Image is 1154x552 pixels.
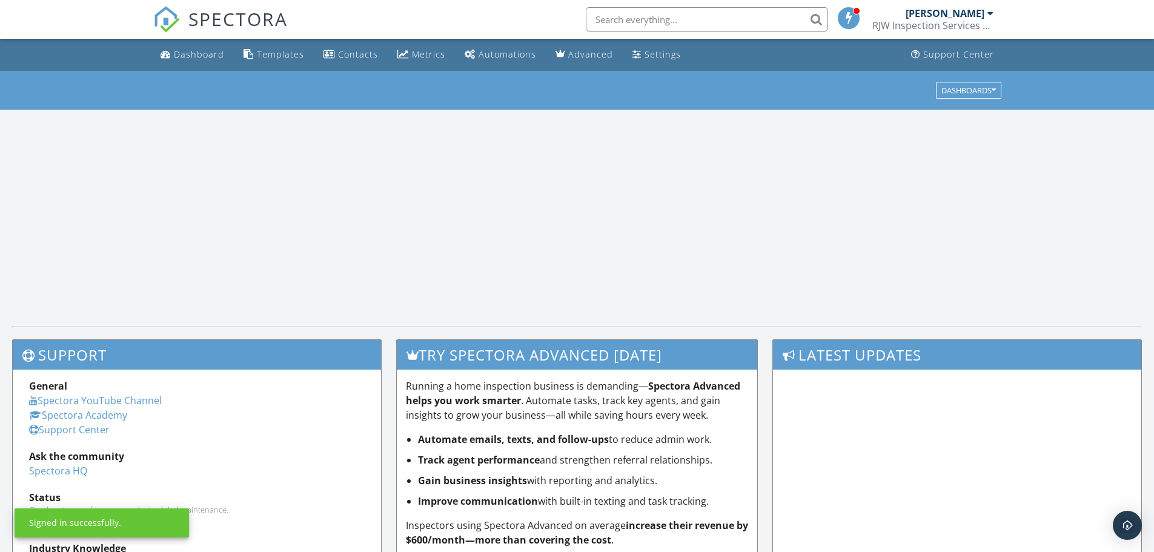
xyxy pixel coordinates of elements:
[29,490,365,505] div: Status
[586,7,828,32] input: Search everything...
[941,86,996,95] div: Dashboards
[418,432,749,447] li: to reduce admin work.
[1113,511,1142,540] div: Open Intercom Messenger
[418,453,749,467] li: and strengthen referral relationships.
[418,453,540,467] strong: Track agent performance
[338,48,378,60] div: Contacts
[568,48,613,60] div: Advanced
[628,44,686,66] a: Settings
[29,505,365,514] div: Check system performance and scheduled maintenance.
[479,48,536,60] div: Automations
[406,379,740,407] strong: Spectora Advanced helps you work smarter
[29,449,365,464] div: Ask the community
[153,16,288,42] a: SPECTORA
[418,473,749,488] li: with reporting and analytics.
[257,48,304,60] div: Templates
[156,44,229,66] a: Dashboard
[29,379,67,393] strong: General
[29,423,110,436] a: Support Center
[393,44,450,66] a: Metrics
[406,518,749,547] p: Inspectors using Spectora Advanced on average .
[906,7,984,19] div: [PERSON_NAME]
[188,6,288,32] span: SPECTORA
[418,474,527,487] strong: Gain business insights
[460,44,541,66] a: Automations (Basic)
[406,519,748,547] strong: increase their revenue by $600/month—more than covering the cost
[645,48,681,60] div: Settings
[153,6,180,33] img: The Best Home Inspection Software - Spectora
[906,44,999,66] a: Support Center
[418,494,538,508] strong: Improve communication
[551,44,618,66] a: Advanced
[397,340,758,370] h3: Try spectora advanced [DATE]
[29,464,87,477] a: Spectora HQ
[872,19,993,32] div: RJW Inspection Services LLC
[13,340,381,370] h3: Support
[239,44,309,66] a: Templates
[29,517,121,529] div: Signed in successfully.
[418,494,749,508] li: with built-in texting and task tracking.
[418,433,609,446] strong: Automate emails, texts, and follow-ups
[29,408,127,422] a: Spectora Academy
[936,82,1001,99] button: Dashboards
[923,48,994,60] div: Support Center
[406,379,749,422] p: Running a home inspection business is demanding— . Automate tasks, track key agents, and gain ins...
[29,394,162,407] a: Spectora YouTube Channel
[174,48,224,60] div: Dashboard
[319,44,383,66] a: Contacts
[412,48,445,60] div: Metrics
[773,340,1141,370] h3: Latest Updates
